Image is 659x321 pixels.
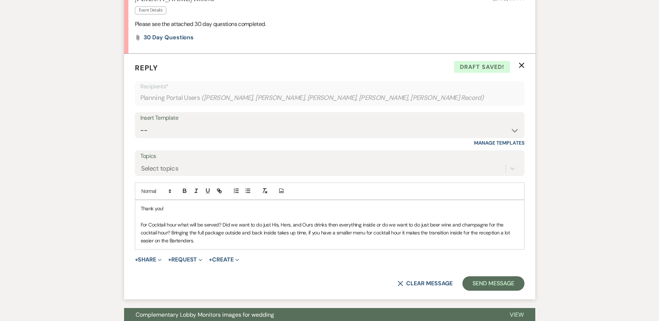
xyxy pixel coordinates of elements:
p: For Cocktail hour what will be served? Did we want to do just His, Hers, and Ours drinks then eve... [141,221,519,245]
label: Topics [140,151,519,162]
span: + [209,257,212,263]
span: ( [PERSON_NAME], [PERSON_NAME], [PERSON_NAME], [PERSON_NAME], [PERSON_NAME] Record ) [201,93,484,103]
div: Select topics [141,163,179,173]
span: 30 Day Questions [144,34,194,41]
p: Please see the attached 30 day questions completed. [135,19,524,29]
span: Draft saved! [454,61,510,73]
span: Complementary Lobby Monitors images for wedding [136,311,274,318]
button: Create [209,257,239,263]
span: + [135,257,138,263]
span: Event Details [135,6,167,14]
button: Request [168,257,202,263]
p: Thank you! [141,205,519,212]
button: Share [135,257,162,263]
button: Clear message [397,281,452,286]
a: 30 Day Questions [144,35,194,40]
div: Insert Template [140,113,519,123]
button: Send Message [462,276,524,291]
span: Reply [135,63,158,72]
span: View [510,311,524,318]
span: + [168,257,171,263]
div: Planning Portal Users [140,91,519,105]
p: Recipients* [140,82,519,91]
a: Manage Templates [474,140,524,146]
